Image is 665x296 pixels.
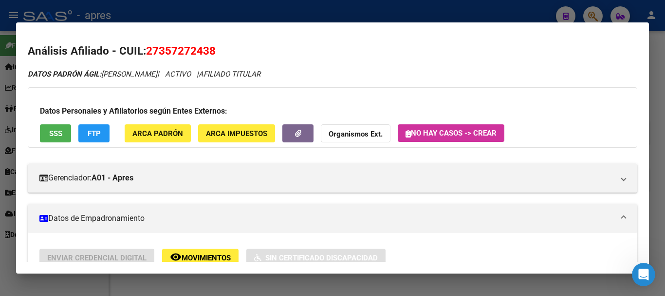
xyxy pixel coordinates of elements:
h2: Análisis Afiliado - CUIL: [28,43,637,59]
button: ARCA Padrón [125,124,191,142]
mat-panel-title: Datos de Empadronamiento [39,213,614,224]
strong: A01 - Apres [92,172,133,184]
span: [PERSON_NAME] [28,70,157,79]
span: Enviar Credencial Digital [47,254,147,262]
button: FTP [78,124,110,142]
button: ARCA Impuestos [198,124,275,142]
iframe: Intercom live chat [632,263,655,286]
button: No hay casos -> Crear [398,124,504,142]
span: SSS [49,129,62,138]
span: Sin Certificado Discapacidad [265,254,378,262]
mat-icon: remove_red_eye [170,251,182,263]
mat-panel-title: Gerenciador: [39,172,614,184]
span: FTP [88,129,101,138]
span: 27357272438 [146,44,216,57]
strong: DATOS PADRÓN ÁGIL: [28,70,101,79]
span: AFILIADO TITULAR [199,70,260,79]
button: Sin Certificado Discapacidad [246,249,386,267]
span: ARCA Impuestos [206,129,267,138]
h3: Datos Personales y Afiliatorios según Entes Externos: [40,105,625,117]
mat-expansion-panel-header: Gerenciador:A01 - Apres [28,163,637,193]
button: Movimientos [162,249,239,267]
span: No hay casos -> Crear [406,129,497,138]
span: Movimientos [182,254,231,262]
span: ARCA Padrón [132,129,183,138]
button: SSS [40,124,71,142]
strong: Organismos Ext. [329,130,383,138]
i: | ACTIVO | [28,70,260,79]
button: Organismos Ext. [321,124,390,142]
button: Enviar Credencial Digital [39,249,154,267]
mat-expansion-panel-header: Datos de Empadronamiento [28,204,637,233]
